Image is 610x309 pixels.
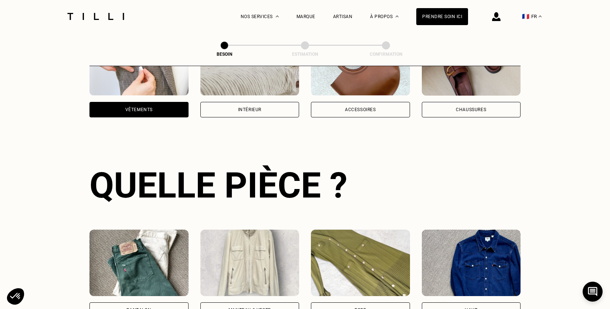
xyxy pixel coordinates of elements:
[416,8,468,25] a: Prendre soin ici
[349,52,423,57] div: Confirmation
[89,230,189,296] img: Tilli retouche votre Pantalon
[492,12,501,21] img: icône connexion
[396,16,399,17] img: Menu déroulant à propos
[238,107,261,112] div: Intérieur
[522,13,529,20] span: 🇫🇷
[456,107,486,112] div: Chaussures
[333,14,353,19] a: Artisan
[296,14,315,19] a: Marque
[311,230,410,296] img: Tilli retouche votre Robe
[89,165,521,206] div: Quelle pièce ?
[422,230,521,296] img: Tilli retouche votre Haut
[345,107,376,112] div: Accessoires
[187,52,261,57] div: Besoin
[276,16,279,17] img: Menu déroulant
[200,230,299,296] img: Tilli retouche votre Manteau & Veste
[539,16,542,17] img: menu déroulant
[268,52,342,57] div: Estimation
[125,107,153,112] div: Vêtements
[65,13,127,20] img: Logo du service de couturière Tilli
